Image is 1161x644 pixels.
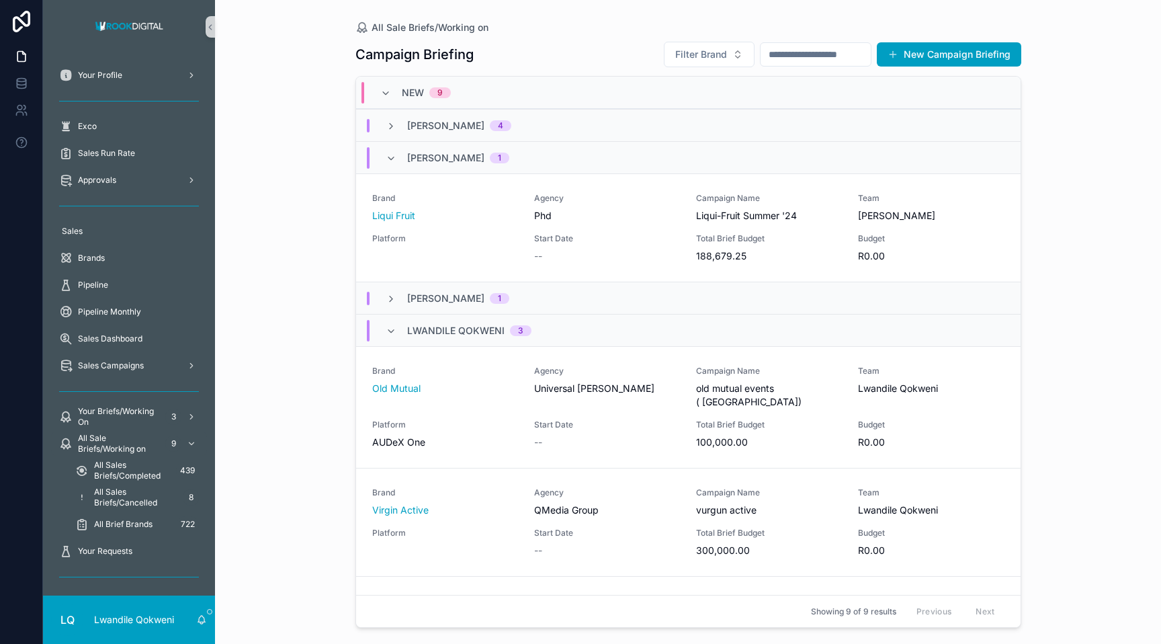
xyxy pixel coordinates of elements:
span: Budget [858,419,1004,430]
button: Select Button [664,42,755,67]
a: Old Mutual [372,382,421,395]
span: Liqui-Fruit Summer '24 [696,209,842,223]
span: Campaign Name [696,366,842,376]
p: Lwandile Qokweni [94,613,174,627]
a: Your Briefs/Working On3 [51,405,207,429]
span: [PERSON_NAME] [407,119,484,132]
a: All Sale Briefs/Working on9 [51,432,207,456]
div: 9 [437,87,443,98]
a: Pipeline [51,273,207,297]
span: Sales Dashboard [78,333,142,344]
span: Team [858,193,1004,204]
span: QMedia Group [534,504,599,517]
span: Approvals [78,175,116,186]
span: Brands [78,253,105,264]
a: Brands [51,246,207,270]
span: Your Briefs/Working On [78,406,160,428]
span: All Sales Briefs/Completed [94,460,171,481]
span: -- [534,249,542,263]
span: -- [534,544,542,557]
span: R0.00 [858,249,1004,263]
a: All Sales Briefs/Cancelled8 [67,485,207,510]
span: Exco [78,121,97,132]
span: Platform [372,528,518,538]
a: Your Profile [51,63,207,87]
a: Sales [51,219,207,243]
span: Sales Run Rate [78,148,135,159]
span: [PERSON_NAME] [407,292,484,305]
span: Agency [534,366,680,376]
span: 188,679.25 [696,249,842,263]
span: Platform [372,233,518,244]
span: Phd [534,209,552,223]
span: Lwandile Qokweni [858,382,938,395]
span: vurgun active [696,504,842,517]
span: Agency [534,193,680,204]
div: 1 [498,293,501,304]
img: App logo [91,16,167,38]
span: Budget [858,233,1004,244]
span: Sales Campaigns [78,360,144,371]
span: Universal [PERSON_NAME] [534,382,654,395]
span: Brand [372,487,518,498]
a: BrandLiqui FruitAgencyPhdCampaign NameLiqui-Fruit Summer '24Team[PERSON_NAME]PlatformStart Date--... [356,173,1021,282]
span: All Sale Briefs/Working on [372,21,488,34]
div: 9 [165,436,181,452]
span: New [402,86,424,99]
span: Platform [372,419,518,430]
div: 3 [165,409,181,425]
div: 3 [518,325,523,336]
a: Exco [51,114,207,138]
div: 41 [165,594,181,610]
span: Team [858,487,1004,498]
span: Brand [372,366,518,376]
span: 100,000.00 [696,436,842,449]
a: Liqui Fruit [372,209,415,223]
div: 4 [498,120,503,131]
span: Your Requests [78,546,132,557]
span: Total Brief Budget [696,233,842,244]
span: old mutual events ( [GEOGRAPHIC_DATA]) [696,382,842,409]
a: Virgin Active [372,504,429,517]
a: All Brief Brands722 [67,512,207,536]
a: All Sale Briefs/Working on [355,21,488,34]
div: scrollable content [43,54,215,596]
span: All Sale Briefs/Working on [78,433,160,454]
span: Total Brief Budget [696,528,842,538]
a: Sales Run Rate [51,141,207,165]
span: Team [858,366,1004,376]
span: R0.00 [858,436,1004,449]
a: Sales Dashboard [51,327,207,351]
span: Your Profile [78,70,122,81]
span: Agency [534,487,680,498]
span: All Sales Briefs/Cancelled [94,487,177,508]
span: Start Date [534,528,680,538]
a: BrandOld MutualAgencyUniversal [PERSON_NAME]Campaign Nameold mutual events ( [GEOGRAPHIC_DATA])Te... [356,346,1021,468]
a: 41 [51,590,207,614]
span: [PERSON_NAME] [858,209,935,223]
span: Sales [62,226,83,237]
span: -- [534,436,542,449]
span: Showing 9 of 9 results [811,606,896,617]
a: Sales Campaigns [51,354,207,378]
h1: Campaign Briefing [355,45,474,64]
a: BrandVirgin ActiveAgencyQMedia GroupCampaign Namevurgun activeTeamLwandile QokweniPlatformStart D... [356,468,1021,576]
span: LQ [60,612,75,628]
span: Pipeline [78,280,108,290]
a: Pipeline Monthly [51,300,207,324]
a: Your Requests [51,539,207,563]
span: R0.00 [858,544,1004,557]
div: 8 [183,489,199,506]
span: Brand [372,193,518,204]
span: All Brief Brands [94,519,153,530]
a: All Sales Briefs/Completed439 [67,458,207,483]
span: Start Date [534,233,680,244]
span: Campaign Name [696,487,842,498]
button: New Campaign Briefing [877,42,1021,67]
span: Lwandile Qokweni [407,324,505,337]
span: Lwandile Qokweni [858,504,938,517]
